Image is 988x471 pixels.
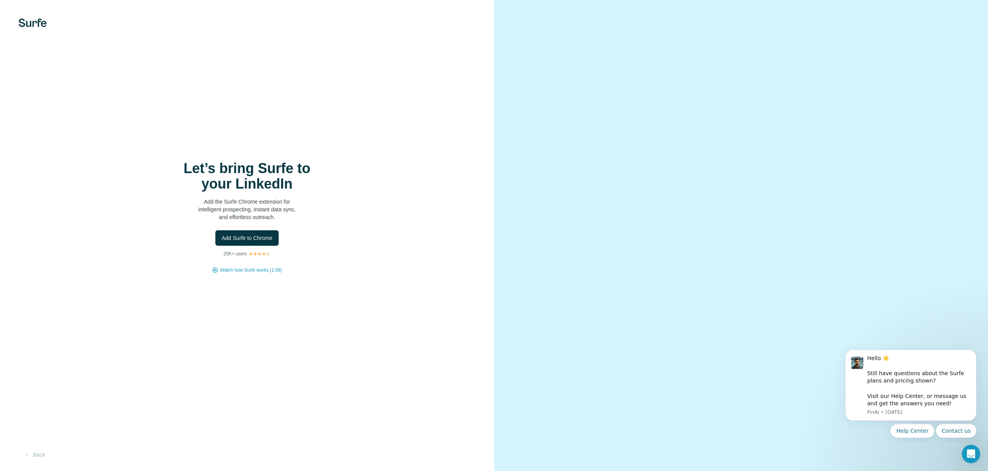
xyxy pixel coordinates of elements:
img: Rating Stars [249,252,271,256]
span: Add Surfe to Chrome [222,234,272,242]
button: Add Surfe to Chrome [215,230,279,246]
img: Surfe's logo [19,19,47,27]
p: 25K+ users [223,250,247,257]
iframe: Intercom live chat [962,445,980,463]
button: Back [19,448,51,462]
iframe: Intercom notifications message [834,343,988,442]
h1: Let’s bring Surfe to your LinkedIn [170,161,324,192]
p: Add the Surfe Chrome extension for intelligent prospecting, instant data sync, and effortless out... [170,198,324,221]
button: Watch how Surfe works (1:58) [220,267,282,274]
